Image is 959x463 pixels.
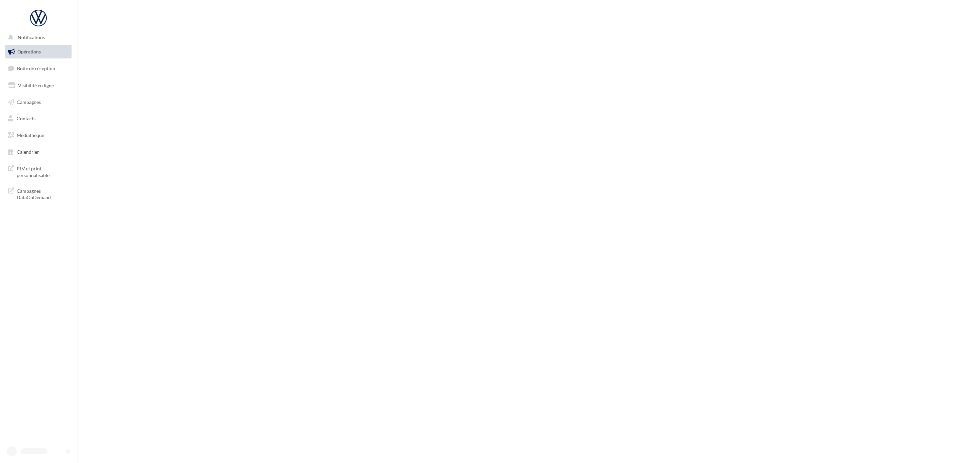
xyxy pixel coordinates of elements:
span: Médiathèque [17,132,44,138]
span: PLV et print personnalisable [17,164,69,178]
span: Boîte de réception [17,65,55,71]
span: Campagnes [17,99,41,105]
a: Contacts [4,112,73,126]
a: Campagnes DataOnDemand [4,184,73,203]
a: Campagnes [4,95,73,109]
span: Opérations [17,49,41,54]
a: Médiathèque [4,128,73,142]
span: Calendrier [17,149,39,155]
span: Campagnes DataOnDemand [17,186,69,201]
span: Notifications [18,35,45,40]
span: Contacts [17,116,35,121]
span: Visibilité en ligne [18,83,54,88]
a: Opérations [4,45,73,59]
a: PLV et print personnalisable [4,161,73,181]
a: Boîte de réception [4,61,73,75]
a: Calendrier [4,145,73,159]
a: Visibilité en ligne [4,79,73,93]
